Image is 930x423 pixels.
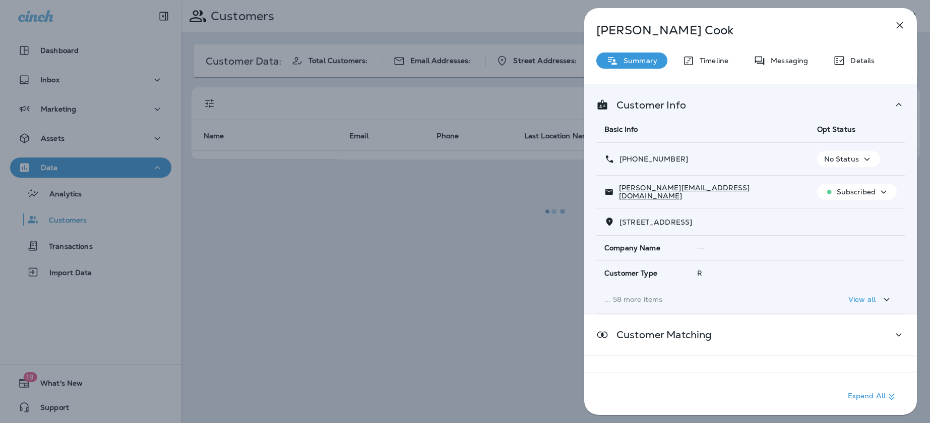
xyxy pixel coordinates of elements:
span: -- [697,243,704,252]
p: View all [848,295,876,303]
p: Subscribed [837,188,876,196]
button: No Status [817,151,880,167]
button: Add to Static Segment [873,371,893,391]
span: Opt Status [817,125,855,134]
p: Customer Matching [608,331,712,339]
span: Customer Type [604,269,657,278]
span: [STREET_ADDRESS] [619,218,692,227]
button: Subscribed [817,184,897,200]
span: Company Name [604,244,660,252]
p: Expand All [848,391,898,403]
p: Details [845,57,875,65]
p: ... 58 more items [604,295,801,303]
p: [PERSON_NAME][EMAIL_ADDRESS][DOMAIN_NAME] [614,184,801,200]
button: View all [844,290,897,309]
p: No Status [824,155,859,163]
p: Summary [618,57,657,65]
p: Timeline [695,57,728,65]
p: [PHONE_NUMBER] [614,155,688,163]
button: Expand All [844,388,902,406]
p: [PERSON_NAME] Cook [596,23,872,37]
span: R [697,269,702,278]
p: Messaging [766,57,808,65]
p: Customer Info [608,101,686,109]
span: Basic Info [604,125,638,134]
